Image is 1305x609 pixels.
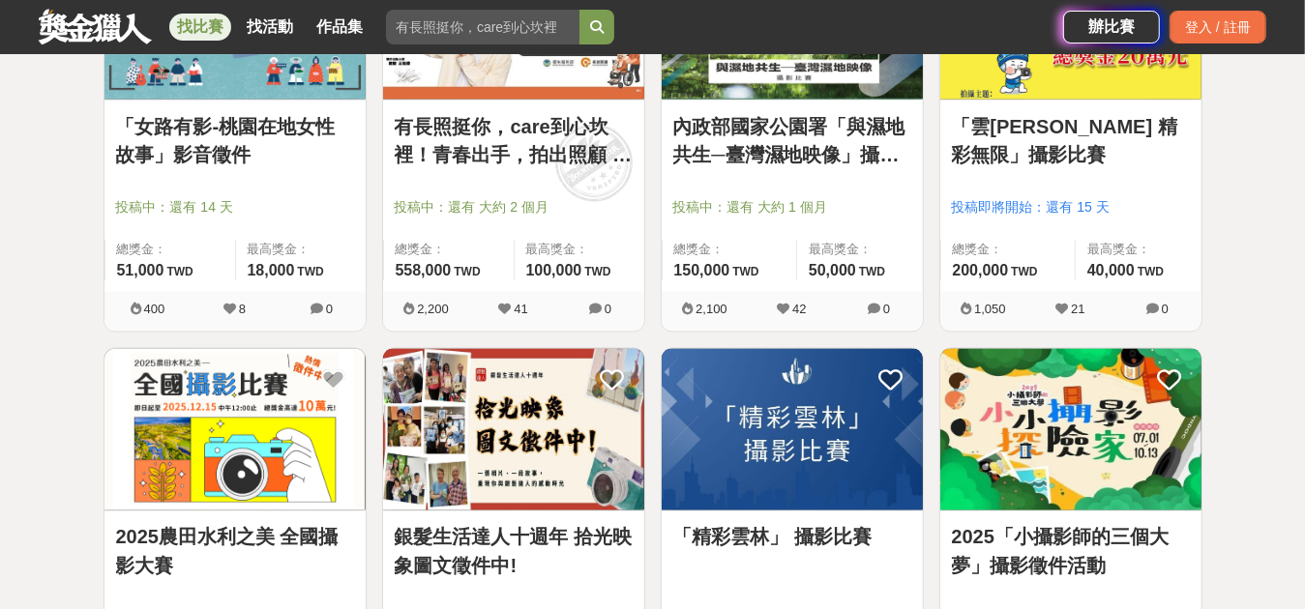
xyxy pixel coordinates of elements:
[117,241,223,260] span: 總獎金：
[386,10,579,44] input: 有長照挺你，care到心坎裡！青春出手，拍出照顧 影音徵件活動
[696,303,727,317] span: 2,100
[297,266,323,279] span: TWD
[169,14,231,41] a: 找比賽
[396,241,502,260] span: 總獎金：
[584,266,610,279] span: TWD
[1087,241,1190,260] span: 最高獎金：
[526,241,633,260] span: 最高獎金：
[673,112,911,170] a: 內政部國家公園署「與濕地共生─臺灣濕地映像」攝影比賽
[974,303,1006,317] span: 1,050
[605,303,611,317] span: 0
[248,263,295,279] span: 18,000
[383,349,644,510] img: Cover Image
[732,266,758,279] span: TWD
[417,303,449,317] span: 2,200
[1138,266,1164,279] span: TWD
[116,198,354,218] span: 投稿中：還有 14 天
[953,263,1009,279] span: 200,000
[952,198,1190,218] span: 投稿即將開始：還有 15 天
[1087,263,1135,279] span: 40,000
[395,198,633,218] span: 投稿中：還有 大約 2 個月
[792,303,806,317] span: 42
[673,198,911,218] span: 投稿中：還有 大約 1 個月
[239,303,246,317] span: 8
[326,303,333,317] span: 0
[1071,303,1084,317] span: 21
[395,112,633,170] a: 有長照挺你，care到心坎裡！青春出手，拍出照顧 影音徵件活動
[674,241,785,260] span: 總獎金：
[116,523,354,581] a: 2025農田水利之美 全國攝影大賽
[239,14,301,41] a: 找活動
[952,112,1190,170] a: 「雲[PERSON_NAME] 精彩無限」攝影比賽
[514,303,527,317] span: 41
[673,523,911,552] a: 「精彩雲林」 攝影比賽
[809,263,856,279] span: 50,000
[662,349,923,510] img: Cover Image
[104,349,366,511] a: Cover Image
[166,266,193,279] span: TWD
[859,266,885,279] span: TWD
[940,349,1201,511] a: Cover Image
[1011,266,1037,279] span: TWD
[526,263,582,279] span: 100,000
[883,303,890,317] span: 0
[395,523,633,581] a: 銀髮生活達人十週年 拾光映象圖文徵件中!
[940,349,1201,510] img: Cover Image
[1162,303,1169,317] span: 0
[674,263,730,279] span: 150,000
[144,303,165,317] span: 400
[248,241,354,260] span: 最高獎金：
[809,241,911,260] span: 最高獎金：
[662,349,923,511] a: Cover Image
[1063,11,1160,43] a: 辦比賽
[953,241,1063,260] span: 總獎金：
[104,349,366,510] img: Cover Image
[454,266,480,279] span: TWD
[1170,11,1266,43] div: 登入 / 註冊
[396,263,452,279] span: 558,000
[117,263,164,279] span: 51,000
[116,112,354,170] a: 「女路有影-桃園在地女性故事」影音徵件
[952,523,1190,581] a: 2025「小攝影師的三個大夢」攝影徵件活動
[309,14,371,41] a: 作品集
[383,349,644,511] a: Cover Image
